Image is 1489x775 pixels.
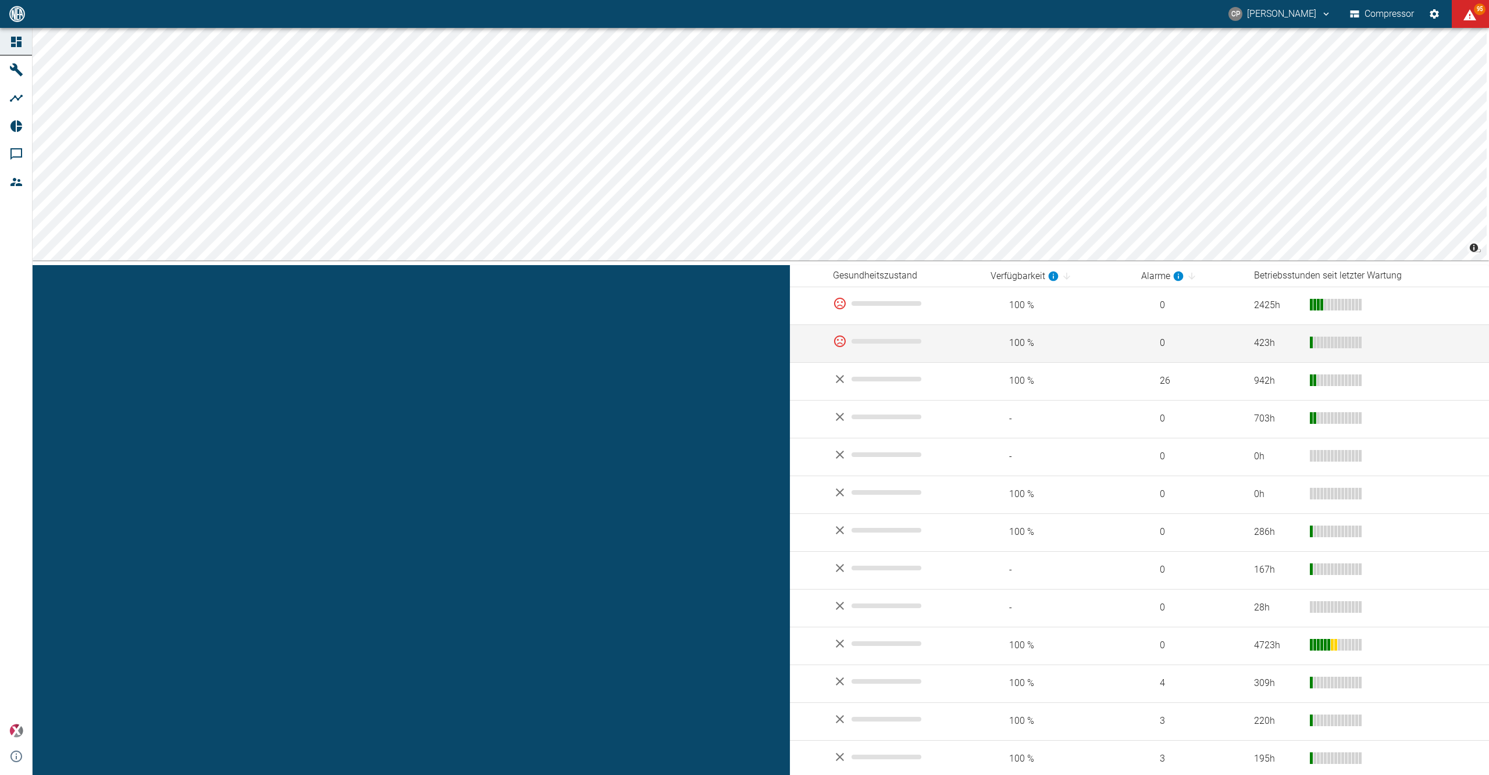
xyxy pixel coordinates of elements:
div: No data [833,410,971,424]
span: 0 [1141,488,1235,501]
div: 220 h [1254,715,1301,728]
span: 100 % [991,299,1123,312]
div: 286 h [1254,526,1301,539]
div: CP [1228,7,1242,21]
span: 100 % [991,526,1123,539]
div: No data [833,448,971,462]
div: berechnet für die letzten 7 Tage [1141,269,1184,283]
div: No data [833,372,971,386]
span: 95 [1474,3,1486,15]
span: - [991,450,1123,463]
div: No data [833,561,971,575]
span: 100 % [991,677,1123,690]
img: logo [8,6,26,22]
span: 100 % [991,488,1123,501]
span: 0 [1141,412,1235,426]
div: 703 h [1254,412,1301,426]
span: 0 [1141,450,1235,463]
div: No data [833,674,971,688]
span: - [991,601,1123,615]
span: 4 [1141,677,1235,690]
button: Einstellungen [1424,3,1445,24]
div: 0 % [833,334,971,348]
span: 100 % [991,752,1123,766]
button: christoph.palm@neuman-esser.com [1227,3,1333,24]
span: - [991,412,1123,426]
div: 423 h [1254,337,1301,350]
span: 3 [1141,715,1235,728]
div: 2425 h [1254,299,1301,312]
div: berechnet für die letzten 7 Tage [991,269,1059,283]
th: Betriebsstunden seit letzter Wartung [1245,265,1489,287]
span: 0 [1141,639,1235,652]
div: 28 h [1254,601,1301,615]
span: 0 [1141,299,1235,312]
div: 167 h [1254,563,1301,577]
div: No data [833,485,971,499]
div: 195 h [1254,752,1301,766]
span: 0 [1141,337,1235,350]
span: 100 % [991,639,1123,652]
div: 0 h [1254,450,1301,463]
span: 0 [1141,526,1235,539]
div: 0 % [833,297,971,310]
th: Gesundheitszustand [824,265,981,287]
div: 0 h [1254,488,1301,501]
div: No data [833,750,971,764]
span: 100 % [991,337,1123,350]
img: Xplore Logo [9,724,23,738]
span: 100 % [991,374,1123,388]
div: 309 h [1254,677,1301,690]
span: 3 [1141,752,1235,766]
div: 942 h [1254,374,1301,388]
span: 0 [1141,563,1235,577]
button: Compressor [1348,3,1417,24]
span: - [991,563,1123,577]
span: 0 [1141,601,1235,615]
div: No data [833,712,971,726]
div: No data [833,523,971,537]
canvas: Map [33,28,1487,260]
div: No data [833,599,971,613]
div: 4723 h [1254,639,1301,652]
div: No data [833,637,971,651]
span: 26 [1141,374,1235,388]
span: 100 % [991,715,1123,728]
